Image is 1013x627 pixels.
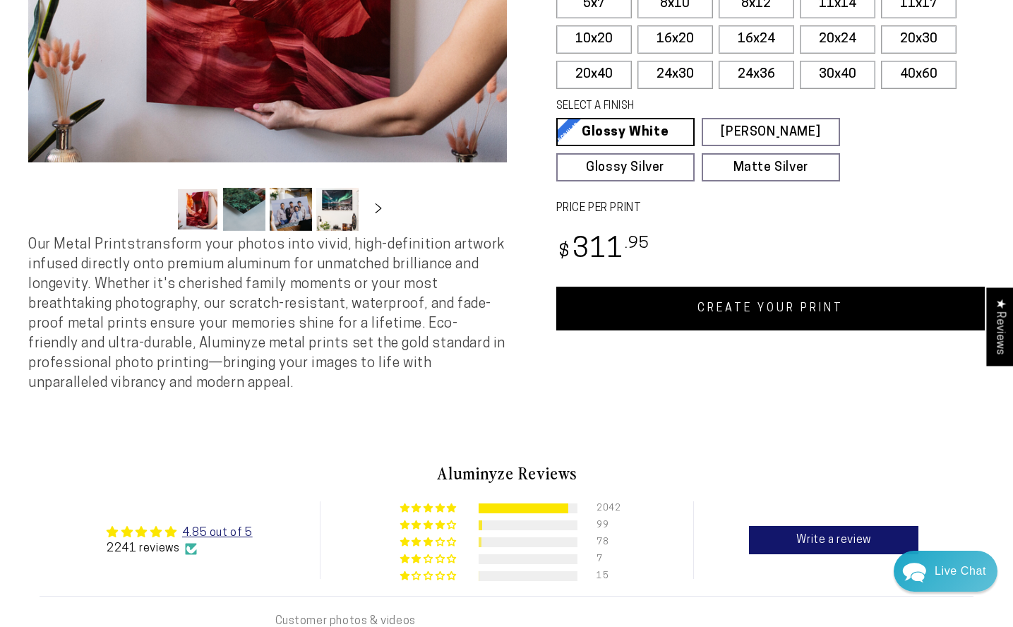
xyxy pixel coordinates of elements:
h2: Aluminyze Reviews [40,461,973,485]
img: Verified Checkmark [185,543,197,555]
div: Average rating is 4.85 stars [107,524,252,541]
span: Our Metal Prints transform your photos into vivid, high-definition artwork infused directly onto ... [28,238,505,390]
a: [PERSON_NAME] [702,118,840,146]
label: 30x40 [800,61,875,89]
bdi: 311 [556,237,650,264]
a: CREATE YOUR PRINT [556,287,985,330]
div: 7 [597,554,613,564]
label: 16x20 [637,25,713,54]
legend: SELECT A FINISH [556,99,808,114]
button: Load image 4 in gallery view [316,188,359,231]
a: Glossy Silver [556,153,695,181]
button: Load image 2 in gallery view [223,188,265,231]
sup: .95 [625,236,650,252]
a: Write a review [749,526,918,554]
div: 2241 reviews [107,541,252,556]
label: 20x40 [556,61,632,89]
div: 1% (15) reviews with 1 star rating [400,571,459,582]
div: 78 [597,537,613,547]
button: Slide left [141,193,172,225]
label: 20x30 [881,25,957,54]
div: 15 [597,571,613,581]
div: 99 [597,520,613,530]
a: 4.85 out of 5 [182,527,253,539]
div: 2042 [597,503,613,513]
a: Glossy White [556,118,695,146]
div: 91% (2042) reviews with 5 star rating [400,503,459,514]
div: 3% (78) reviews with 3 star rating [400,537,459,548]
div: 0% (7) reviews with 2 star rating [400,554,459,565]
a: Matte Silver [702,153,840,181]
label: 40x60 [881,61,957,89]
label: 24x36 [719,61,794,89]
div: 4% (99) reviews with 4 star rating [400,520,459,531]
label: 20x24 [800,25,875,54]
button: Load image 3 in gallery view [270,188,312,231]
button: Load image 1 in gallery view [176,188,219,231]
label: 16x24 [719,25,794,54]
div: Click to open Judge.me floating reviews tab [986,287,1013,366]
label: PRICE PER PRINT [556,201,985,217]
div: Contact Us Directly [935,551,986,592]
label: 24x30 [637,61,713,89]
div: Chat widget toggle [894,551,997,592]
button: Slide right [363,193,394,225]
label: 10x20 [556,25,632,54]
span: $ [558,243,570,262]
